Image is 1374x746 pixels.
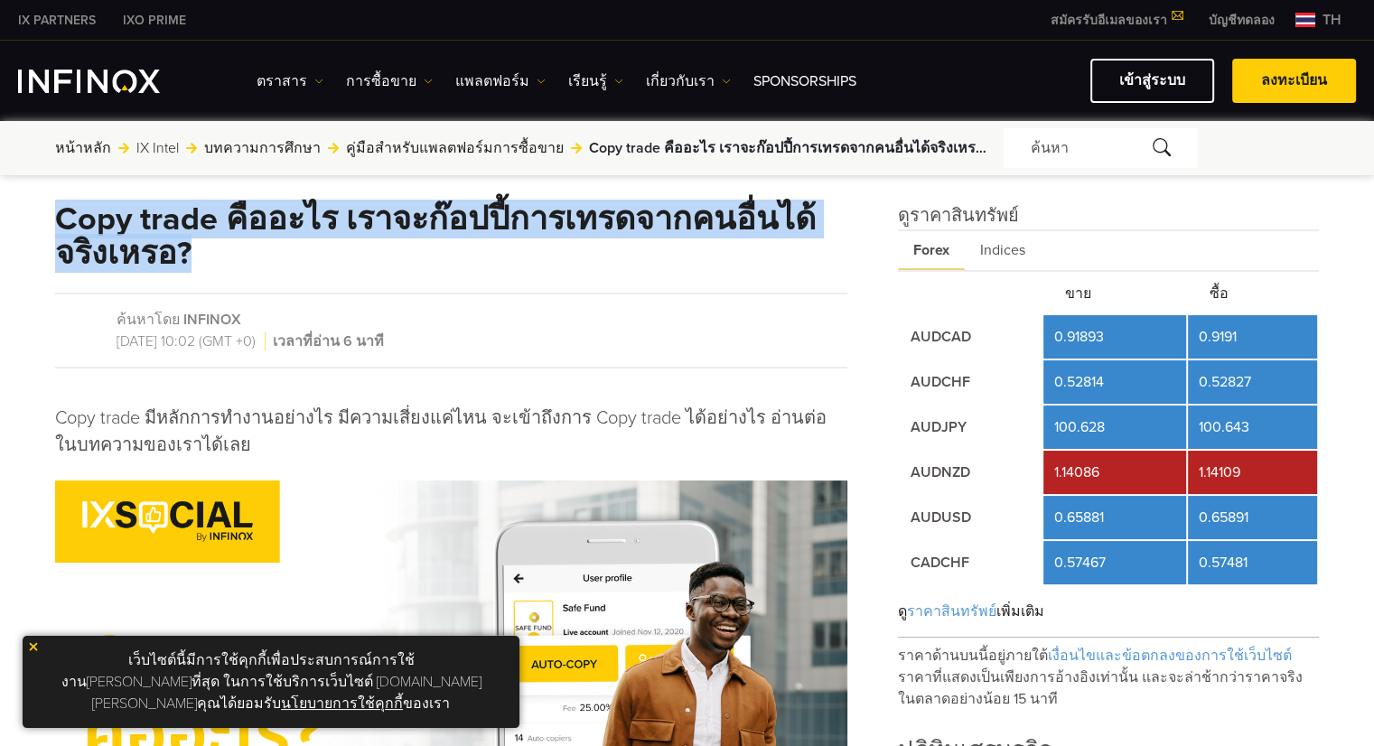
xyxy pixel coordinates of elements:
[568,70,623,92] a: เรียนรู้
[18,70,202,93] a: INFINOX Logo
[1048,647,1292,665] span: เงื่อนไขและข้อตกลงของการใช้เว็บไซต์
[898,638,1320,710] p: ราคาด้านบนนี้อยู่ภายใต้ ราคาที่แสดงเป็นเพียงการอ้างอิงเท่านั้น และจะล่าช้ากว่าราคาจริงในตลาดอย่าง...
[1043,315,1185,359] td: 0.91893
[5,11,109,30] a: INFINOX
[1090,59,1214,103] a: เข้าสู่ระบบ
[136,137,179,159] a: IX Intel
[1037,13,1195,28] a: สมัครรับอีเมลของเรา
[965,231,1041,270] span: Indices
[898,202,1320,229] h4: ดูราคาสินทรัพย์
[900,360,1042,404] td: AUDCHF
[907,602,996,620] span: ราคาสินทรัพย์
[183,311,241,329] a: INFINOX
[1188,451,1318,494] td: 1.14109
[257,70,323,92] a: ตราสาร
[1043,360,1185,404] td: 0.52814
[346,137,564,159] a: คู่มือสำหรับแพลตฟอร์มการซื้อขาย
[1188,274,1318,313] th: ซื้อ
[900,406,1042,449] td: AUDJPY
[1188,406,1318,449] td: 100.643
[328,143,339,154] img: arrow-right
[455,70,546,92] a: แพลตฟอร์ม
[1188,315,1318,359] td: 0.9191
[1195,11,1288,30] a: INFINOX MENU
[900,496,1042,539] td: AUDUSD
[346,70,433,92] a: การซื้อขาย
[117,332,266,350] span: [DATE] 10:02 (GMT +0)
[269,332,384,350] span: เวลาที่อ่าน 6 นาที
[900,541,1042,584] td: CADCHF
[898,586,1320,638] div: ดู เพิ่มเติม
[281,695,403,713] a: นโยบายการใช้คุกกี้
[27,640,40,653] img: yellow close icon
[186,143,197,154] img: arrow-right
[1232,59,1356,103] a: ลงทะเบียน
[55,202,847,271] h1: Copy trade คืออะไร เราจะก๊อปปี้การเทรดจากคนอื่นได้จริงเหรอ?
[753,70,856,92] a: Sponsorships
[118,143,129,154] img: arrow-right
[898,231,965,270] span: Forex
[117,311,180,329] span: ค้นหาโดย
[55,137,111,159] a: หน้าหลัก
[1004,128,1197,168] div: ค้นหา
[109,11,200,30] a: INFINOX
[32,645,510,719] p: เว็บไซต์นี้มีการใช้คุกกี้เพื่อประสบการณ์การใช้งาน[PERSON_NAME]ที่สุด ในการใช้บริการเว็บไซต์ [DOMA...
[900,315,1042,359] td: AUDCAD
[900,451,1042,494] td: AUDNZD
[1188,541,1318,584] td: 0.57481
[1315,9,1349,31] span: th
[1043,451,1185,494] td: 1.14086
[1043,541,1185,584] td: 0.57467
[1043,496,1185,539] td: 0.65881
[204,137,321,159] a: บทความการศึกษา
[1043,274,1185,313] th: ขาย
[1188,360,1318,404] td: 0.52827
[589,137,990,159] span: Copy trade คืออะไร เราจะก๊อปปี้การเทรดจากคนอื่นได้จริงเหรอ?
[571,143,582,154] img: arrow-right
[646,70,731,92] a: เกี่ยวกับเรา
[1188,496,1318,539] td: 0.65891
[1043,406,1185,449] td: 100.628
[55,405,847,459] p: Copy trade มีหลักการทำงานอย่างไร มีความเสี่ยงแค่ไหน จะเข้าถึงการ Copy trade ได้อย่างไร อ่านต่อในบ...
